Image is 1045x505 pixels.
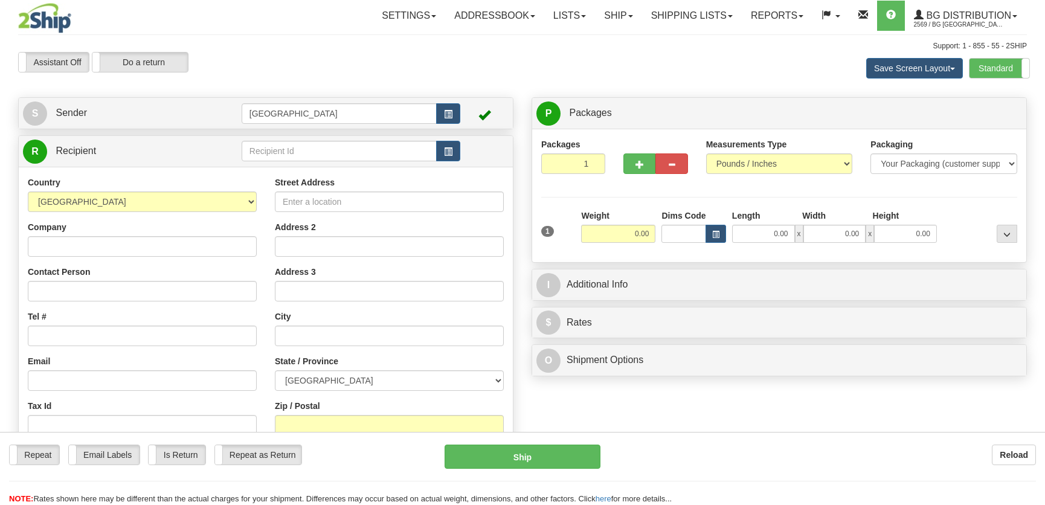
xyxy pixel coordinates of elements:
[23,140,47,164] span: R
[56,146,96,156] span: Recipient
[242,103,437,124] input: Sender Id
[28,176,60,188] label: Country
[870,138,913,150] label: Packaging
[969,59,1029,78] label: Standard
[445,445,600,469] button: Ship
[1017,191,1044,314] iframe: chat widget
[92,53,188,72] label: Do a return
[642,1,742,31] a: Shipping lists
[536,310,1022,335] a: $Rates
[19,53,89,72] label: Assistant Off
[595,1,641,31] a: Ship
[275,400,320,412] label: Zip / Postal
[536,272,1022,297] a: IAdditional Info
[905,1,1026,31] a: BG Distribution 2569 / BG [GEOGRAPHIC_DATA] (PRINCIPAL)
[18,3,71,33] img: logo2569.jpg
[275,221,316,233] label: Address 2
[536,101,561,126] span: P
[924,10,1011,21] span: BG Distribution
[28,310,47,323] label: Tel #
[275,191,504,212] input: Enter a location
[23,101,47,126] span: S
[149,445,205,465] label: Is Return
[536,101,1022,126] a: P Packages
[873,210,899,222] label: Height
[56,108,87,118] span: Sender
[661,210,706,222] label: Dims Code
[536,310,561,335] span: $
[536,273,561,297] span: I
[706,138,787,150] label: Measurements Type
[28,221,66,233] label: Company
[445,1,544,31] a: Addressbook
[536,349,561,373] span: O
[23,101,242,126] a: S Sender
[544,1,595,31] a: Lists
[742,1,812,31] a: Reports
[23,139,217,164] a: R Recipient
[866,225,874,243] span: x
[541,138,580,150] label: Packages
[275,266,316,278] label: Address 3
[242,141,437,161] input: Recipient Id
[536,348,1022,373] a: OShipment Options
[992,445,1036,465] button: Reload
[69,445,140,465] label: Email Labels
[18,41,1027,51] div: Support: 1 - 855 - 55 - 2SHIP
[802,210,826,222] label: Width
[9,494,33,503] span: NOTE:
[581,210,609,222] label: Weight
[28,266,90,278] label: Contact Person
[732,210,760,222] label: Length
[275,355,338,367] label: State / Province
[28,400,51,412] label: Tax Id
[1000,450,1028,460] b: Reload
[275,176,335,188] label: Street Address
[596,494,611,503] a: here
[10,445,59,465] label: Repeat
[373,1,445,31] a: Settings
[569,108,611,118] span: Packages
[215,445,301,465] label: Repeat as Return
[541,226,554,237] span: 1
[866,58,963,79] button: Save Screen Layout
[28,355,50,367] label: Email
[795,225,803,243] span: x
[914,19,1005,31] span: 2569 / BG [GEOGRAPHIC_DATA] (PRINCIPAL)
[997,225,1017,243] div: ...
[275,310,291,323] label: City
